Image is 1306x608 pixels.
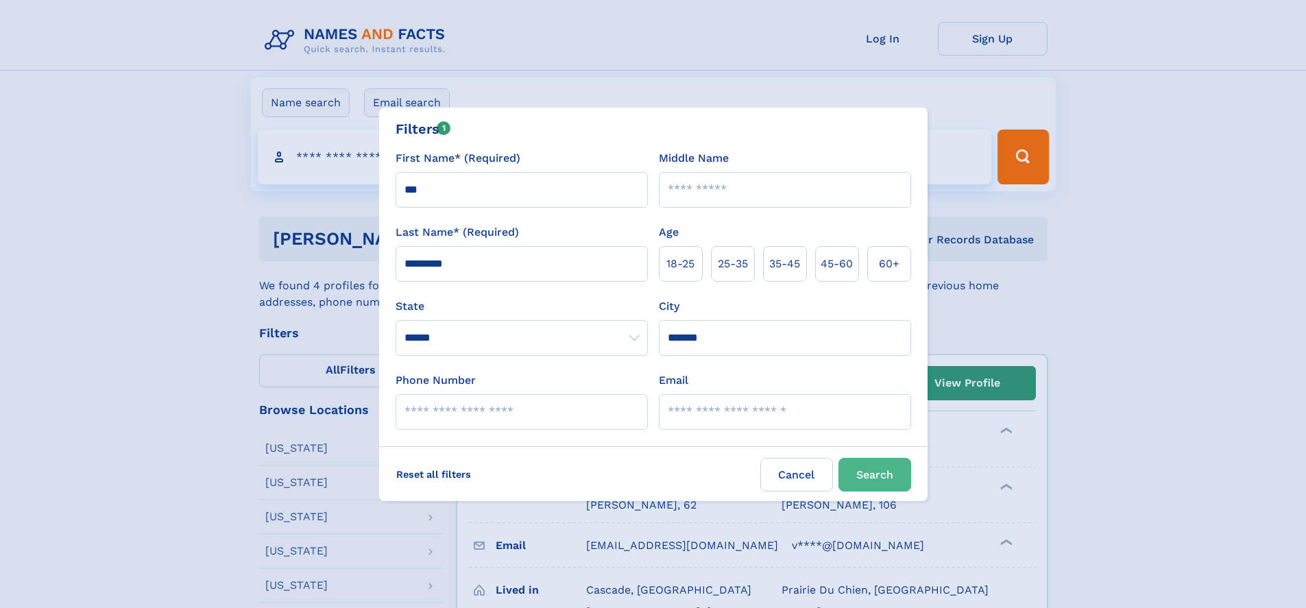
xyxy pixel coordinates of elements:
span: 45‑60 [821,256,853,272]
label: First Name* (Required) [396,150,520,167]
label: Reset all filters [387,458,480,491]
label: City [659,298,679,315]
span: 25‑35 [718,256,748,272]
label: Phone Number [396,372,476,389]
label: Email [659,372,688,389]
div: Filters [396,119,451,139]
label: Age [659,224,679,241]
label: State [396,298,648,315]
span: 35‑45 [769,256,800,272]
label: Middle Name [659,150,729,167]
label: Last Name* (Required) [396,224,519,241]
button: Search [838,458,911,491]
span: 18‑25 [666,256,694,272]
label: Cancel [760,458,833,491]
span: 60+ [879,256,899,272]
